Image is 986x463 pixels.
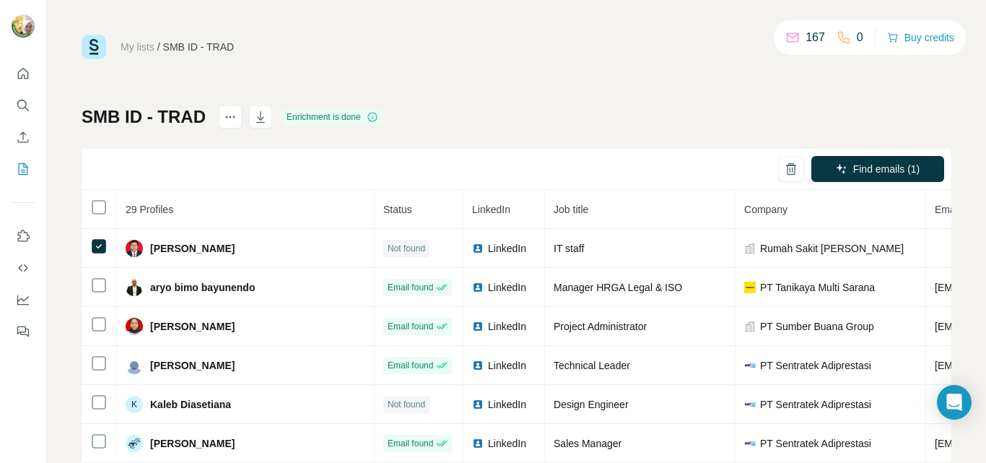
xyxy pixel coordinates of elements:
img: Avatar [126,318,143,335]
button: actions [219,105,242,129]
div: Open Intercom Messenger [937,385,972,420]
a: My lists [121,41,154,53]
span: Rumah Sakit [PERSON_NAME] [760,241,904,256]
p: 167 [806,29,825,46]
img: LinkedIn logo [472,360,484,371]
button: Enrich CSV [12,124,35,150]
span: PT Sentratek Adiprestasi [760,397,871,412]
img: company-logo [744,399,756,410]
span: Manager HRGA Legal & ISO [554,282,682,293]
span: LinkedIn [472,204,510,215]
button: Quick start [12,61,35,87]
span: Status [383,204,412,215]
img: LinkedIn logo [472,282,484,293]
button: Feedback [12,319,35,345]
span: [PERSON_NAME] [150,241,235,256]
span: PT Sumber Buana Group [760,319,874,334]
span: [PERSON_NAME] [150,358,235,373]
img: Avatar [126,435,143,452]
span: aryo bimo bayunendo [150,280,255,295]
span: Project Administrator [554,321,647,332]
span: LinkedIn [488,358,526,373]
span: IT staff [554,243,584,254]
span: Email found [388,281,433,294]
img: Avatar [126,240,143,257]
span: Not found [388,242,425,255]
img: LinkedIn logo [472,399,484,410]
div: SMB ID - TRAD [163,40,235,54]
span: 29 Profiles [126,204,173,215]
button: Find emails (1) [811,156,944,182]
button: Use Surfe on LinkedIn [12,223,35,249]
img: Surfe Logo [82,35,106,59]
button: Dashboard [12,287,35,313]
span: LinkedIn [488,241,526,256]
div: Enrichment is done [282,108,383,126]
button: Buy credits [887,27,954,48]
span: [PERSON_NAME] [150,436,235,451]
span: Email found [388,359,433,372]
img: company-logo [744,360,756,371]
span: Technical Leader [554,360,630,371]
button: My lists [12,156,35,182]
span: Kaleb Diasetiana [150,397,231,412]
span: Email found [388,437,433,450]
img: Avatar [126,357,143,374]
span: LinkedIn [488,397,526,412]
div: K [126,396,143,413]
span: LinkedIn [488,319,526,334]
img: LinkedIn logo [472,243,484,254]
img: LinkedIn logo [472,438,484,449]
span: Email [935,204,960,215]
span: Company [744,204,788,215]
span: Job title [554,204,588,215]
img: company-logo [744,438,756,449]
span: PT Tanikaya Multi Sarana [760,280,875,295]
img: Avatar [12,14,35,38]
span: LinkedIn [488,436,526,451]
button: Search [12,92,35,118]
span: Design Engineer [554,399,629,410]
img: LinkedIn logo [472,321,484,332]
button: Use Surfe API [12,255,35,281]
span: Find emails (1) [853,162,920,176]
li: / [157,40,160,54]
span: [PERSON_NAME] [150,319,235,334]
span: Sales Manager [554,438,621,449]
span: LinkedIn [488,280,526,295]
p: 0 [857,29,863,46]
img: Avatar [126,279,143,296]
span: PT Sentratek Adiprestasi [760,436,871,451]
span: Email found [388,320,433,333]
h1: SMB ID - TRAD [82,105,206,129]
img: company-logo [744,282,756,293]
span: PT Sentratek Adiprestasi [760,358,871,373]
span: Not found [388,398,425,411]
